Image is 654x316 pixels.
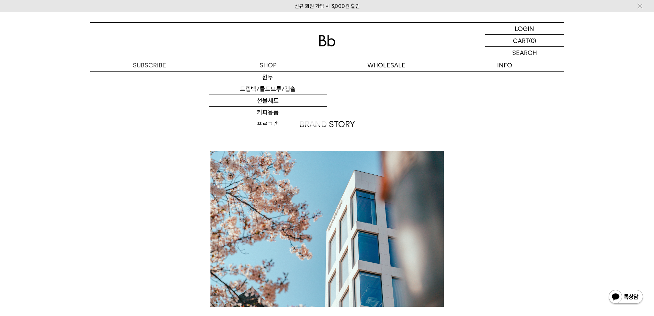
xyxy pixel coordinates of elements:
a: 프로그램 [209,118,327,130]
a: SHOP [209,59,327,71]
p: WHOLESALE [327,59,446,71]
img: 로고 [319,35,335,46]
a: LOGIN [485,23,564,35]
p: SEARCH [512,47,537,59]
a: CART (0) [485,35,564,47]
a: SUBSCRIBE [90,59,209,71]
p: INFO [446,59,564,71]
p: (0) [529,35,536,46]
p: LOGIN [515,23,534,34]
p: BRAND STORY [210,119,444,130]
a: 커피용품 [209,107,327,118]
p: CART [513,35,529,46]
img: 카카오톡 채널 1:1 채팅 버튼 [608,289,644,306]
a: 원두 [209,72,327,83]
a: 선물세트 [209,95,327,107]
a: 드립백/콜드브루/캡슐 [209,83,327,95]
a: 신규 회원 가입 시 3,000원 할인 [295,3,360,9]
